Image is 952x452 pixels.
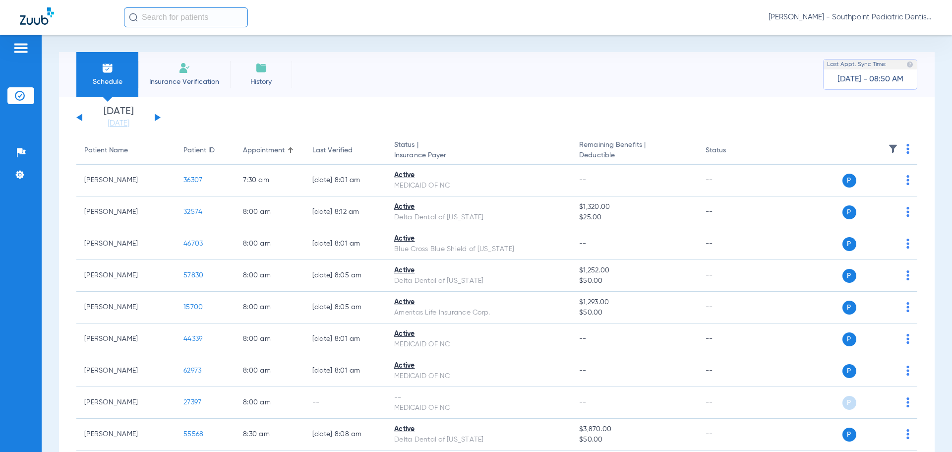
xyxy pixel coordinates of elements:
td: 8:00 AM [235,228,304,260]
td: 8:00 AM [235,196,304,228]
span: 32574 [183,208,202,215]
a: [DATE] [89,119,148,129]
span: -- [579,335,587,342]
td: 8:00 AM [235,323,304,355]
td: [PERSON_NAME] [76,419,176,451]
td: [DATE] 8:01 AM [304,228,386,260]
span: 46703 [183,240,203,247]
iframe: Chat Widget [902,404,952,452]
div: Active [394,170,563,181]
div: Patient ID [183,145,227,156]
div: Ameritas Life Insurance Corp. [394,308,563,318]
th: Status [698,137,765,165]
span: -- [579,367,587,374]
td: [DATE] 8:05 AM [304,292,386,323]
div: Active [394,202,563,212]
td: -- [698,292,765,323]
img: group-dot-blue.svg [906,334,909,344]
div: Last Verified [312,145,378,156]
div: MEDICAID OF NC [394,371,563,382]
td: [PERSON_NAME] [76,323,176,355]
div: MEDICAID OF NC [394,181,563,191]
div: Active [394,361,563,371]
span: $25.00 [579,212,689,223]
img: Schedule [102,62,114,74]
img: group-dot-blue.svg [906,366,909,376]
span: Schedule [84,77,131,87]
div: -- [394,392,563,403]
span: $3,870.00 [579,424,689,435]
span: P [842,364,856,378]
span: $50.00 [579,276,689,286]
td: 8:00 AM [235,355,304,387]
td: -- [698,260,765,292]
td: [DATE] 8:01 AM [304,165,386,196]
td: [DATE] 8:08 AM [304,419,386,451]
img: hamburger-icon [13,42,29,54]
div: Patient Name [84,145,168,156]
span: 27397 [183,399,201,406]
span: [DATE] - 08:50 AM [837,74,903,84]
div: Blue Cross Blue Shield of [US_STATE] [394,244,563,255]
span: 55568 [183,431,203,438]
span: $50.00 [579,435,689,445]
img: group-dot-blue.svg [906,175,909,185]
div: Active [394,297,563,308]
div: Active [394,329,563,339]
span: P [842,301,856,315]
img: filter.svg [888,144,898,154]
span: $1,320.00 [579,202,689,212]
span: $50.00 [579,308,689,318]
div: Active [394,234,563,244]
td: [PERSON_NAME] [76,355,176,387]
span: Insurance Payer [394,150,563,161]
td: 8:00 AM [235,292,304,323]
span: P [842,237,856,251]
img: Zuub Logo [20,7,54,25]
img: group-dot-blue.svg [906,239,909,249]
span: 62973 [183,367,201,374]
td: [PERSON_NAME] [76,196,176,228]
span: $1,293.00 [579,297,689,308]
span: -- [579,240,587,247]
img: group-dot-blue.svg [906,397,909,407]
span: [PERSON_NAME] - Southpoint Pediatric Dentistry [769,12,932,22]
span: 57830 [183,272,203,279]
td: [PERSON_NAME] [76,387,176,419]
span: P [842,428,856,442]
td: -- [698,419,765,451]
td: -- [698,228,765,260]
div: Last Verified [312,145,353,156]
span: P [842,396,856,410]
td: [DATE] 8:01 AM [304,355,386,387]
td: -- [698,355,765,387]
td: [PERSON_NAME] [76,260,176,292]
img: group-dot-blue.svg [906,270,909,280]
div: Appointment [243,145,297,156]
span: P [842,269,856,283]
div: Delta Dental of [US_STATE] [394,435,563,445]
img: group-dot-blue.svg [906,207,909,217]
td: -- [304,387,386,419]
span: -- [579,399,587,406]
td: [DATE] 8:12 AM [304,196,386,228]
td: 8:30 AM [235,419,304,451]
span: -- [579,177,587,184]
th: Remaining Benefits | [571,137,697,165]
span: History [238,77,285,87]
span: Deductible [579,150,689,161]
span: 36307 [183,177,202,184]
img: last sync help info [906,61,913,68]
div: MEDICAID OF NC [394,403,563,413]
td: 8:00 AM [235,260,304,292]
div: MEDICAID OF NC [394,339,563,350]
img: History [255,62,267,74]
li: [DATE] [89,107,148,129]
td: 8:00 AM [235,387,304,419]
td: [PERSON_NAME] [76,228,176,260]
input: Search for patients [124,7,248,27]
span: $1,252.00 [579,265,689,276]
th: Status | [386,137,571,165]
td: [DATE] 8:01 AM [304,323,386,355]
